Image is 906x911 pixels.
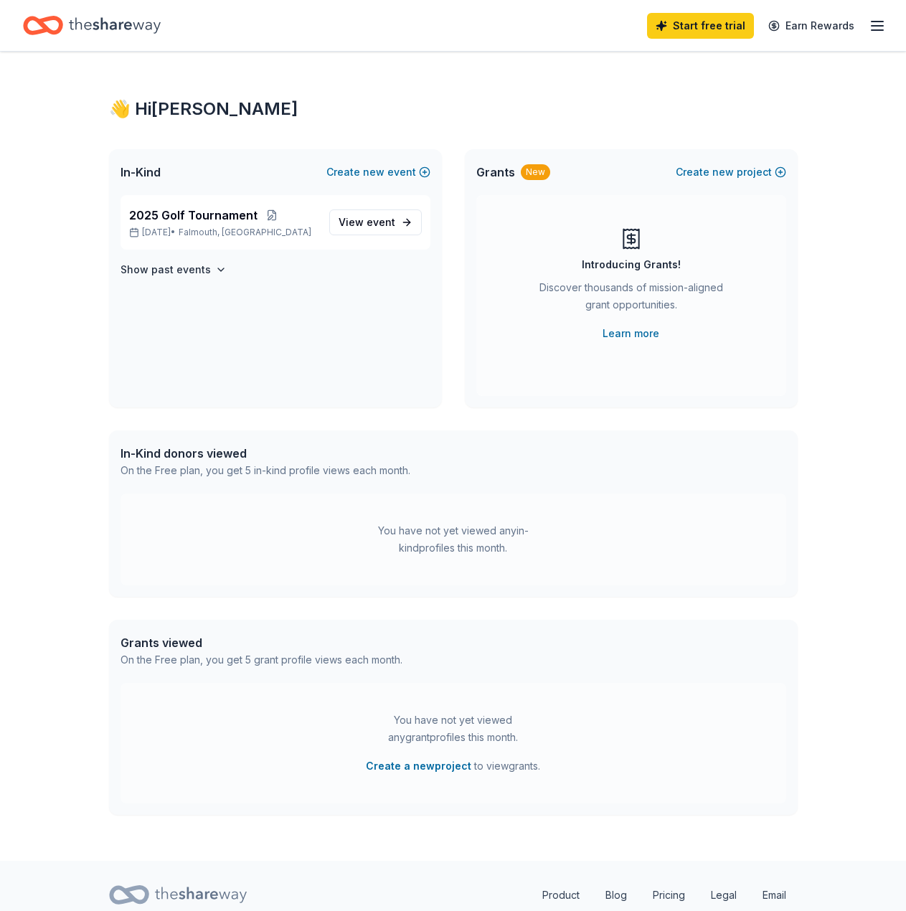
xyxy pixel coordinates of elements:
div: In-Kind donors viewed [121,445,410,462]
a: Start free trial [647,13,754,39]
div: On the Free plan, you get 5 in-kind profile views each month. [121,462,410,479]
a: Earn Rewards [760,13,863,39]
div: 👋 Hi [PERSON_NAME] [109,98,798,121]
div: New [521,164,550,180]
span: to view grants . [366,757,540,775]
div: On the Free plan, you get 5 grant profile views each month. [121,651,402,669]
a: View event [329,209,422,235]
nav: quick links [531,881,798,910]
button: Createnewevent [326,164,430,181]
div: Grants viewed [121,634,402,651]
h4: Show past events [121,261,211,278]
a: Email [751,881,798,910]
a: Product [531,881,591,910]
span: new [363,164,384,181]
span: Grants [476,164,515,181]
p: [DATE] • [129,227,318,238]
div: You have not yet viewed any grant profiles this month. [364,712,543,746]
span: 2025 Golf Tournament [129,207,258,224]
div: You have not yet viewed any in-kind profiles this month. [364,522,543,557]
span: event [367,216,395,228]
button: Create a newproject [366,757,471,775]
a: Home [23,9,161,42]
button: Show past events [121,261,227,278]
a: Pricing [641,881,697,910]
a: Legal [699,881,748,910]
span: In-Kind [121,164,161,181]
div: Introducing Grants! [582,256,681,273]
span: View [339,214,395,231]
span: new [712,164,734,181]
a: Blog [594,881,638,910]
span: Falmouth, [GEOGRAPHIC_DATA] [179,227,311,238]
button: Createnewproject [676,164,786,181]
div: Discover thousands of mission-aligned grant opportunities. [534,279,729,319]
a: Learn more [603,325,659,342]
